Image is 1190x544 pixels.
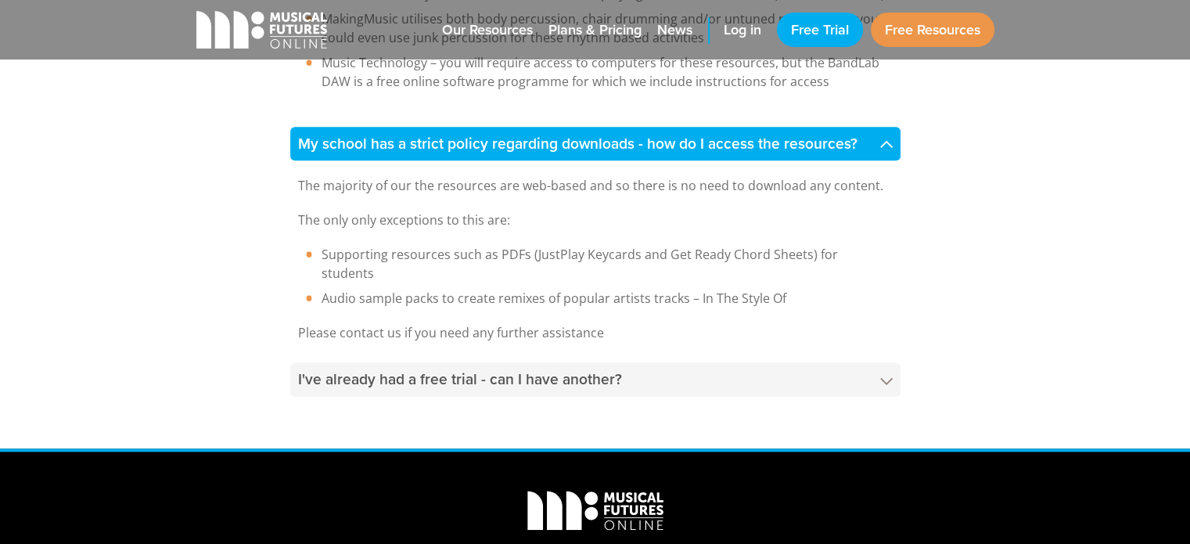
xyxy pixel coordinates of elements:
[298,289,893,308] li: Audio sample packs to create remixes of popular artists tracks – In The Style Of
[724,20,761,41] span: Log in
[298,323,893,342] p: Please contact us if you need any further assistance
[657,20,692,41] span: News
[290,127,901,160] h4: My school has a strict policy regarding downloads - how do I access the resources?
[298,53,893,91] li: Music Technology – you will require access to computers for these resources, but the BandLab DAW ...
[548,20,642,41] span: Plans & Pricing
[871,13,994,47] a: Free Resources
[442,20,533,41] span: Our Resources
[298,245,893,283] li: Supporting resources such as PDFs (JustPlay Keycards and Get Ready Chord Sheets) for students
[298,211,893,229] p: The only only exceptions to this are:
[298,176,893,195] p: The majority of our the resources are web-based and so there is no need to download any content.
[777,13,863,47] a: Free Trial
[290,362,901,396] h4: I've already had a free trial - can I have another?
